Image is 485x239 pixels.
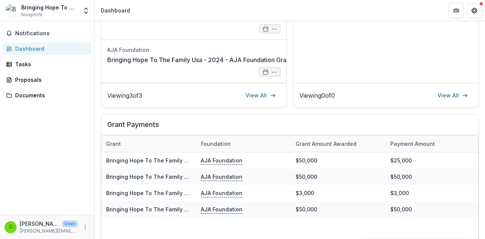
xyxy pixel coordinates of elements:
[467,3,482,18] button: Get Help
[102,140,125,148] div: Grant
[3,58,91,70] a: Tasks
[196,136,291,152] div: Foundation
[386,185,480,201] div: $3,000
[241,89,280,102] a: View All
[299,91,335,100] p: Viewing 0 of 0
[15,91,85,99] div: Documents
[6,5,18,17] img: Bringing Hope To The Family USA
[102,136,196,152] div: Grant
[107,91,142,100] p: Viewing 3 of 3
[15,30,88,37] span: Notifications
[449,3,464,18] button: Partners
[3,89,91,102] a: Documents
[81,223,90,232] button: More
[21,11,42,18] span: Nonprofit
[201,189,242,197] p: AJA Foundation
[291,136,386,152] div: Grant amount awarded
[291,185,386,201] div: $3,000
[433,89,472,102] a: View All
[3,42,91,55] a: Dashboard
[386,169,480,185] div: $50,000
[15,60,85,68] div: Tasks
[106,173,309,180] a: Bringing Hope To The Family USA - 2025 - AJA Foundation Grant Application
[106,157,309,164] a: Bringing Hope To The Family USA - 2025 - AJA Foundation Grant Application
[291,201,386,217] div: $50,000
[291,152,386,169] div: $50,000
[291,169,386,185] div: $50,000
[386,152,480,169] div: $25,000
[20,220,59,228] p: [PERSON_NAME][EMAIL_ADDRESS][DOMAIN_NAME]
[107,55,326,64] a: Bringing Hope To The Family Usa - 2024 - AJA Foundation Grant Application
[291,140,361,148] div: Grant amount awarded
[15,76,85,84] div: Proposals
[81,3,91,18] button: Open entity switcher
[196,140,235,148] div: Foundation
[3,27,91,39] button: Notifications
[107,12,328,21] a: Bringing Hope To The Family USA - 2025 - AJA Foundation Grant Application
[386,136,480,152] div: Payment Amount
[386,140,440,148] div: Payment Amount
[3,73,91,86] a: Proposals
[201,205,242,213] p: AJA Foundation
[107,120,472,135] h2: Grant Payments
[201,172,242,181] p: AJA Foundation
[106,206,309,212] a: Bringing Hope To The Family Usa - 2024 - AJA Foundation Grant Application
[9,225,13,230] div: christine@bringinghopeusa.org
[21,3,78,11] div: Bringing Hope To The Family USA
[15,45,85,53] div: Dashboard
[201,156,242,164] p: AJA Foundation
[386,201,480,217] div: $50,000
[20,228,78,234] p: [PERSON_NAME][EMAIL_ADDRESS][DOMAIN_NAME]
[62,220,78,227] p: User
[106,190,336,196] a: Bringing Hope To The Family USA - 2025 - AJA Foundation Discretionary Payment Form
[101,6,130,14] div: Dashboard
[98,5,133,16] nav: breadcrumb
